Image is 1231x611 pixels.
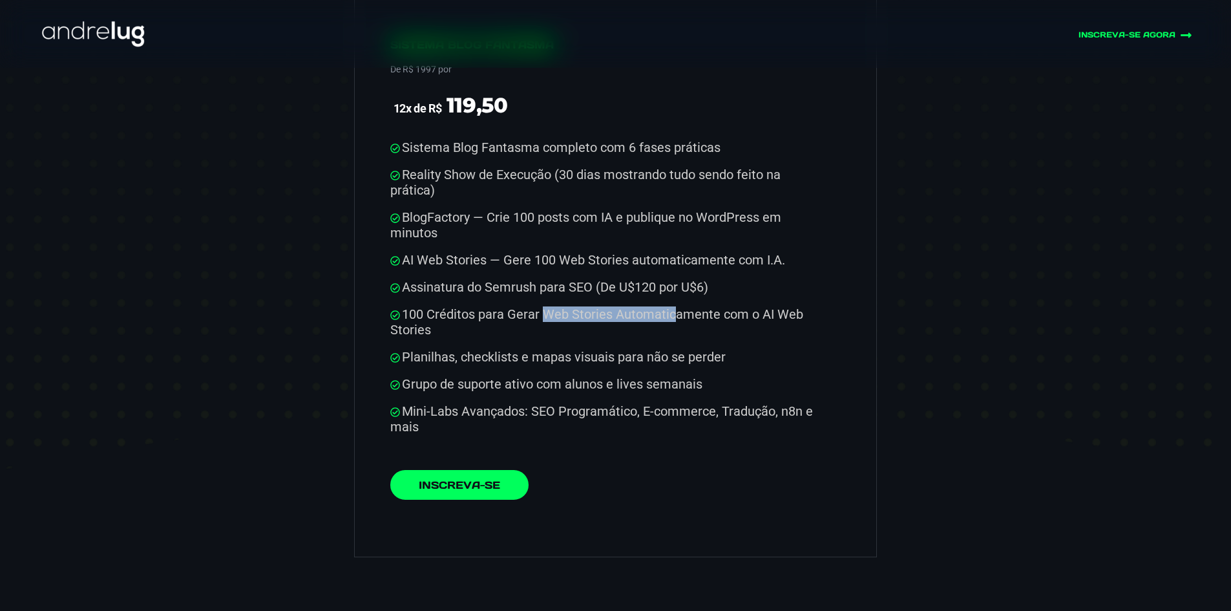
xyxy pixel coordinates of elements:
[394,102,442,115] sup: 12x de R$
[390,279,828,295] li: Assinatura do Semrush para SEO (De U$120 por U$6)
[390,403,828,434] li: Mini-Labs Avançados: SEO Programático, E-commerce, Tradução, n8n e mais
[447,92,508,118] span: 119,50
[390,470,529,500] a: Inscreva-se
[390,167,828,198] li: Reality Show de Execução (30 dias mostrando tudo sendo feito na prática)
[390,140,828,155] li: Sistema Blog Fantasma completo com 6 fases práticas
[390,252,828,268] li: AI Web Stories — Gere 100 Web Stories automaticamente com I.A.
[390,349,828,365] li: Planilhas, checklists e mapas visuais para não se perder
[390,209,828,241] li: BlogFactory — Crie 100 posts com IA e publique no WordPress em minutos
[390,61,828,77] p: De R$ 1997 por
[837,29,1192,41] a: INSCREVA-SE AGORA
[390,376,828,392] li: Grupo de suporte ativo com alunos e lives semanais
[390,306,828,338] li: 100 Créditos para Gerar Web Stories Automaticamente com o AI Web Stories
